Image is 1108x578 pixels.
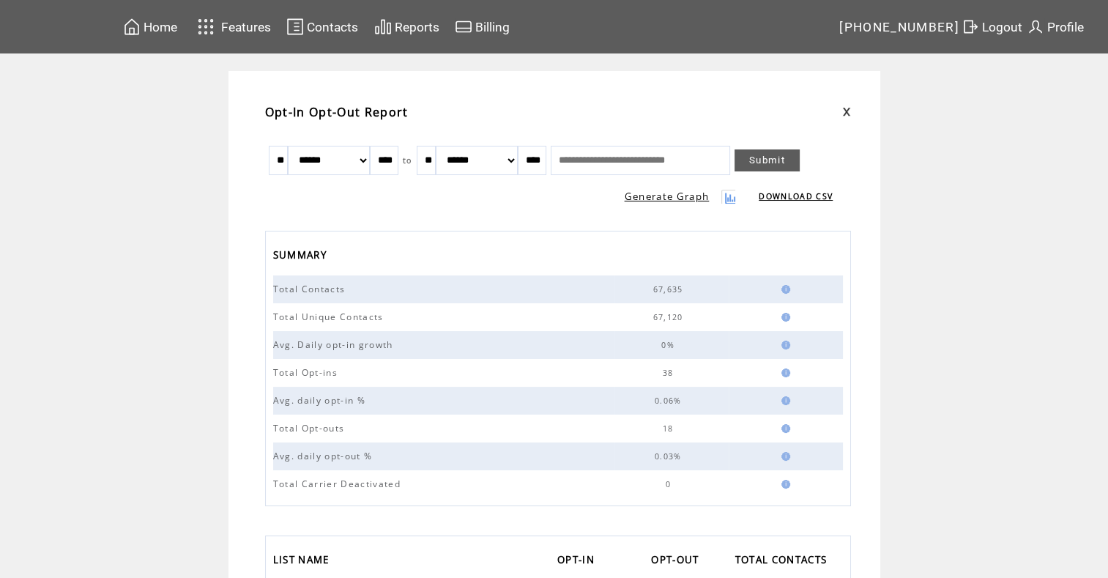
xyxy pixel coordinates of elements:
[653,284,687,294] span: 67,635
[557,549,602,574] a: OPT-IN
[273,450,376,462] span: Avg. daily opt-out %
[265,104,409,120] span: Opt-In Opt-Out Report
[403,155,412,166] span: to
[273,283,349,295] span: Total Contacts
[777,285,790,294] img: help.gif
[1047,20,1084,34] span: Profile
[273,422,349,434] span: Total Opt-outs
[777,368,790,377] img: help.gif
[455,18,472,36] img: creidtcard.svg
[735,549,835,574] a: TOTAL CONTACTS
[475,20,510,34] span: Billing
[959,15,1025,38] a: Logout
[625,190,710,203] a: Generate Graph
[1027,18,1044,36] img: profile.svg
[273,478,404,490] span: Total Carrier Deactivated
[665,479,674,489] span: 0
[651,549,706,574] a: OPT-OUT
[273,311,387,323] span: Total Unique Contacts
[273,366,341,379] span: Total Opt-ins
[777,452,790,461] img: help.gif
[123,18,141,36] img: home.svg
[759,191,833,201] a: DOWNLOAD CSV
[453,15,512,38] a: Billing
[777,313,790,322] img: help.gif
[962,18,979,36] img: exit.svg
[273,549,337,574] a: LIST NAME
[777,480,790,489] img: help.gif
[839,20,959,34] span: [PHONE_NUMBER]
[982,20,1022,34] span: Logout
[777,341,790,349] img: help.gif
[663,368,677,378] span: 38
[121,15,179,38] a: Home
[777,424,790,433] img: help.gif
[286,18,304,36] img: contacts.svg
[372,15,442,38] a: Reports
[735,149,800,171] a: Submit
[395,20,439,34] span: Reports
[273,338,397,351] span: Avg. Daily opt-in growth
[273,245,330,269] span: SUMMARY
[1025,15,1086,38] a: Profile
[735,549,831,574] span: TOTAL CONTACTS
[273,549,333,574] span: LIST NAME
[777,396,790,405] img: help.gif
[653,312,687,322] span: 67,120
[655,396,685,406] span: 0.06%
[273,394,369,407] span: Avg. daily opt-in %
[557,549,598,574] span: OPT-IN
[661,340,678,350] span: 0%
[284,15,360,38] a: Contacts
[663,423,677,434] span: 18
[144,20,177,34] span: Home
[374,18,392,36] img: chart.svg
[307,20,358,34] span: Contacts
[191,12,274,41] a: Features
[655,451,685,462] span: 0.03%
[651,549,702,574] span: OPT-OUT
[193,15,219,39] img: features.svg
[221,20,271,34] span: Features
